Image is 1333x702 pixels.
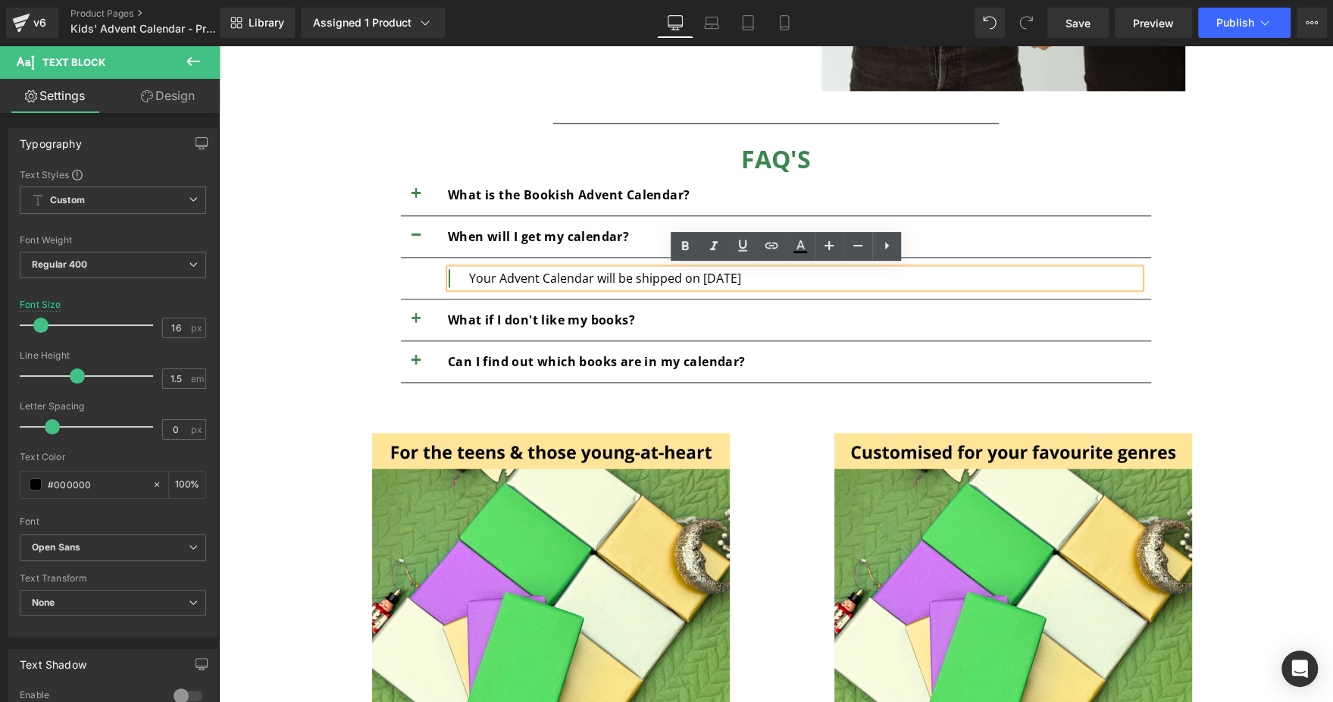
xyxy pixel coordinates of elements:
span: px [191,425,204,434]
div: Font Weight [20,235,206,246]
button: Undo [975,8,1005,38]
b: What is the Bookish Advent Calendar? [229,141,471,158]
button: Redo [1011,8,1041,38]
div: Letter Spacing [20,401,206,412]
div: v6 [30,13,49,33]
a: Desktop [657,8,693,38]
div: Your Advent Calendar will be shipped on [DATE] [250,224,921,242]
div: Line Height [20,350,206,361]
h2: FAQ'S [114,99,1000,128]
span: em [191,374,204,384]
button: Publish [1198,8,1291,38]
div: Text Color [20,452,206,462]
span: px [191,323,204,333]
b: Can I find out which books are in my calendar? [229,308,526,324]
b: Custom [50,194,85,207]
a: New Library [220,8,295,38]
a: Product Pages [70,8,245,20]
a: Design [113,79,223,113]
a: Preview [1115,8,1192,38]
b: What if I don't like my books? [229,266,416,283]
div: % [169,472,205,498]
div: Font Size [20,299,61,310]
button: More [1297,8,1327,38]
div: Typography [20,129,82,150]
div: Text Transform [20,573,206,584]
span: Kids' Advent Calendar - Product Page [DATE] [70,23,216,35]
input: Color [48,476,145,493]
span: Publish [1216,17,1254,29]
div: Assigned 1 Product [313,15,433,30]
a: Laptop [693,8,730,38]
a: Tablet [730,8,766,38]
b: None [32,597,55,608]
span: Library [249,16,284,30]
span: Preview [1133,15,1174,31]
i: Open Sans [32,541,80,554]
a: Mobile [766,8,803,38]
div: Font [20,516,206,527]
span: Save [1065,15,1090,31]
a: v6 [6,8,58,38]
div: Text Shadow [20,650,86,671]
b: When will I get my calendar? [229,183,410,199]
div: Text Styles [20,168,206,180]
div: Open Intercom Messenger [1281,650,1318,687]
b: Regular 400 [32,259,88,270]
span: Text Block [42,56,105,68]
